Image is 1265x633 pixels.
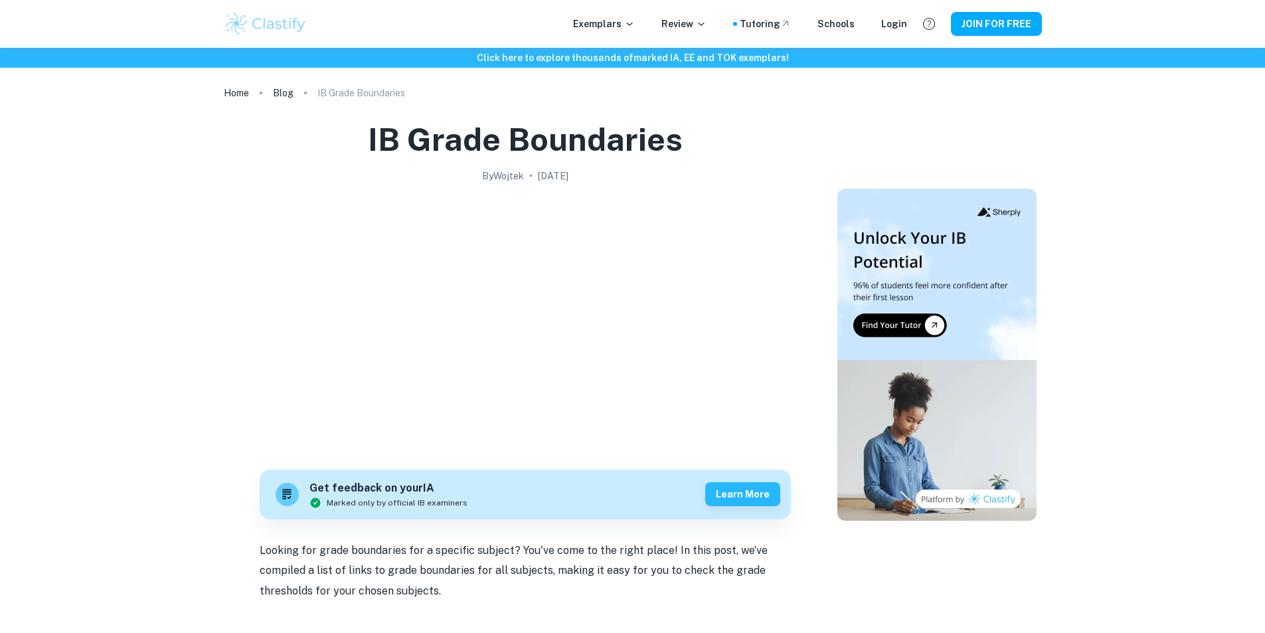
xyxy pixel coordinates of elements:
a: Tutoring [740,17,791,31]
h6: Click here to explore thousands of marked IA, EE and TOK exemplars ! [3,50,1262,65]
img: Clastify logo [224,11,308,37]
p: Looking for grade boundaries for a specific subject? You've come to the right place! In this post... [260,541,791,601]
button: Help and Feedback [918,13,940,35]
p: IB Grade Boundaries [317,86,405,100]
h2: By Wojtek [482,169,524,183]
p: • [529,169,533,183]
p: Exemplars [573,17,635,31]
img: Thumbnail [837,189,1037,521]
h1: IB Grade Boundaries [368,118,683,161]
a: Home [224,84,249,102]
a: Get feedback on yourIAMarked only by official IB examinersLearn more [260,470,791,519]
img: IB Grade Boundaries cover image [260,189,791,454]
h6: Get feedback on your IA [309,480,467,497]
button: Learn more [705,482,780,506]
a: Login [881,17,907,31]
span: Marked only by official IB examiners [327,497,467,509]
button: JOIN FOR FREE [951,12,1042,36]
a: Schools [817,17,855,31]
p: Review [661,17,707,31]
h2: [DATE] [538,169,568,183]
a: Blog [273,84,294,102]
